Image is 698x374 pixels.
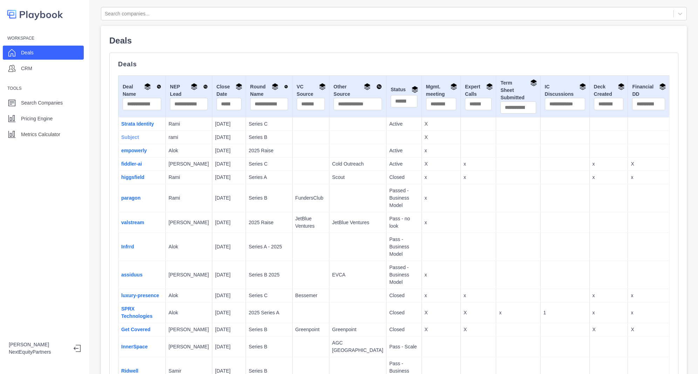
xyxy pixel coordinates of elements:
[425,271,458,279] p: x
[217,83,241,98] div: Close Date
[121,368,138,374] a: Ridwell
[425,326,458,333] p: X
[170,83,208,98] div: NEP Lead
[191,83,198,90] img: Group By
[169,194,209,202] p: Rami
[530,79,537,86] img: Group By
[169,219,209,226] p: [PERSON_NAME]
[215,160,243,168] p: [DATE]
[215,292,243,299] p: [DATE]
[121,244,134,249] a: Infrrd
[169,160,209,168] p: [PERSON_NAME]
[215,243,243,251] p: [DATE]
[593,309,625,316] p: x
[121,174,144,180] a: higgsfield
[215,271,243,279] p: [DATE]
[215,194,243,202] p: [DATE]
[594,83,624,98] div: Deck Created
[169,120,209,128] p: Rami
[215,326,243,333] p: [DATE]
[272,83,279,90] img: Group By
[464,309,493,316] p: X
[425,219,458,226] p: x
[157,83,161,90] img: Sort
[109,34,678,47] p: Deals
[618,83,625,90] img: Group By
[249,326,289,333] p: Series B
[486,83,493,90] img: Group By
[21,65,32,72] p: CRM
[250,83,288,98] div: Round Name
[593,292,625,299] p: x
[631,292,666,299] p: x
[465,83,492,98] div: Expert Calls
[631,174,666,181] p: x
[389,326,419,333] p: Closed
[249,309,289,316] p: 2025 Series A
[203,83,208,90] img: Sort
[389,215,419,230] p: Pass - no look
[249,120,289,128] p: Series C
[249,271,289,279] p: Series B 2025
[631,309,666,316] p: x
[7,7,63,21] img: logo-colored
[593,174,625,181] p: x
[426,83,456,98] div: Mgmt. meeting
[389,187,419,209] p: Passed - Business Model
[215,219,243,226] p: [DATE]
[249,343,289,350] p: Series B
[631,160,666,168] p: X
[295,326,326,333] p: Greenpoint
[425,174,458,181] p: x
[249,219,289,226] p: 2025 Raise
[215,134,243,141] p: [DATE]
[169,309,209,316] p: Alok
[425,134,458,141] p: X
[9,341,68,348] p: [PERSON_NAME]
[169,134,209,141] p: rami
[249,147,289,154] p: 2025 Raise
[632,83,665,98] div: Financial DD
[543,309,587,316] p: 1
[593,326,625,333] p: X
[631,326,666,333] p: X
[169,243,209,251] p: Alok
[391,86,417,95] div: Status
[579,83,586,90] img: Group By
[215,343,243,350] p: [DATE]
[121,306,152,319] a: SPRX Technologies
[376,83,382,90] img: Sort
[21,49,34,56] p: Deals
[284,83,288,90] img: Sort
[389,174,419,181] p: Closed
[121,121,154,127] a: Strata Identity
[389,160,419,168] p: Active
[295,292,326,299] p: Bessemer
[500,79,536,101] div: Term Sheet Submitted
[389,292,419,299] p: Closed
[425,292,458,299] p: x
[144,83,151,90] img: Group By
[121,134,139,140] a: Subject
[169,326,209,333] p: [PERSON_NAME]
[169,343,209,350] p: [PERSON_NAME]
[121,220,144,225] a: valstream
[464,174,493,181] p: x
[169,271,209,279] p: [PERSON_NAME]
[425,309,458,316] p: X
[215,147,243,154] p: [DATE]
[295,215,326,230] p: JetBlue Ventures
[169,174,209,181] p: Rami
[121,148,147,153] a: empowerly
[389,236,419,258] p: Pass - Business Model
[121,272,143,278] a: assiduus
[121,344,148,349] a: InnerSpace
[389,309,419,316] p: Closed
[249,243,289,251] p: Series A - 2025
[118,61,670,67] p: Deals
[334,83,382,98] div: Other Source
[169,292,209,299] p: Alok
[297,83,325,98] div: VC Source
[121,327,150,332] a: Get Covered
[21,99,63,107] p: Search Companies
